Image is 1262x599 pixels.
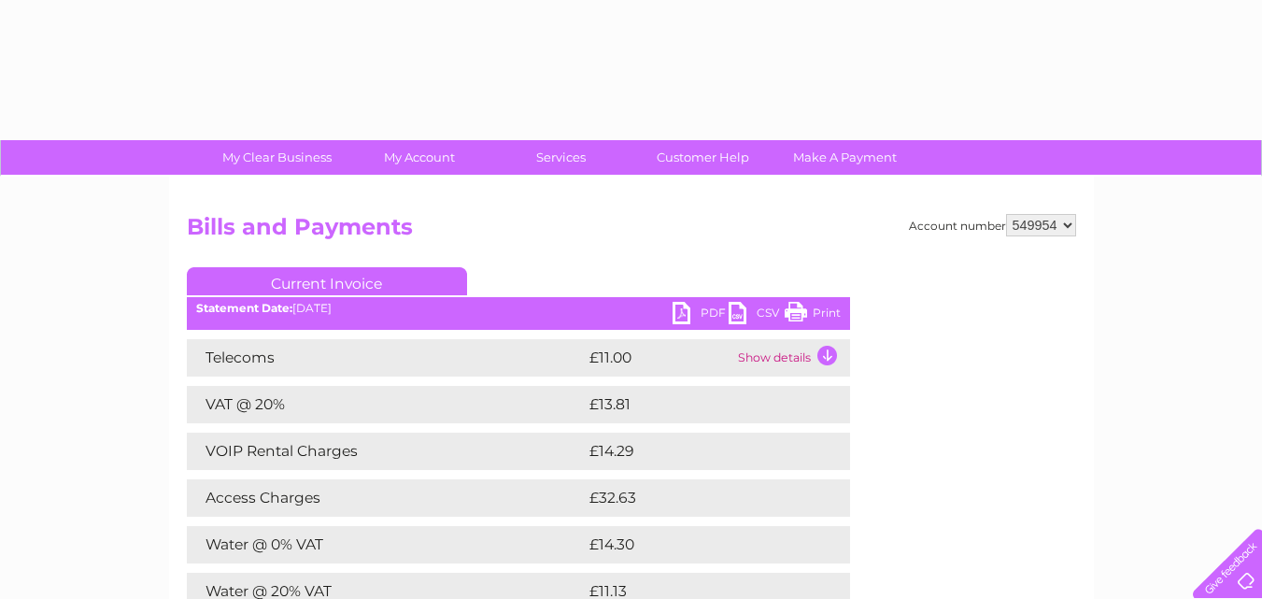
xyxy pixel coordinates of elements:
a: My Account [342,140,496,175]
td: VAT @ 20% [187,386,585,423]
b: Statement Date: [196,301,292,315]
a: Current Invoice [187,267,467,295]
td: VOIP Rental Charges [187,433,585,470]
td: Access Charges [187,479,585,517]
td: Water @ 0% VAT [187,526,585,563]
td: £13.81 [585,386,809,423]
a: Print [785,302,841,329]
a: CSV [729,302,785,329]
div: Account number [909,214,1076,236]
td: Telecoms [187,339,585,377]
td: £14.30 [585,526,811,563]
td: £32.63 [585,479,812,517]
a: Customer Help [626,140,780,175]
td: Show details [733,339,850,377]
a: Services [484,140,638,175]
a: Make A Payment [768,140,922,175]
a: PDF [673,302,729,329]
td: £11.00 [585,339,733,377]
a: My Clear Business [200,140,354,175]
div: [DATE] [187,302,850,315]
h2: Bills and Payments [187,214,1076,250]
td: £14.29 [585,433,811,470]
